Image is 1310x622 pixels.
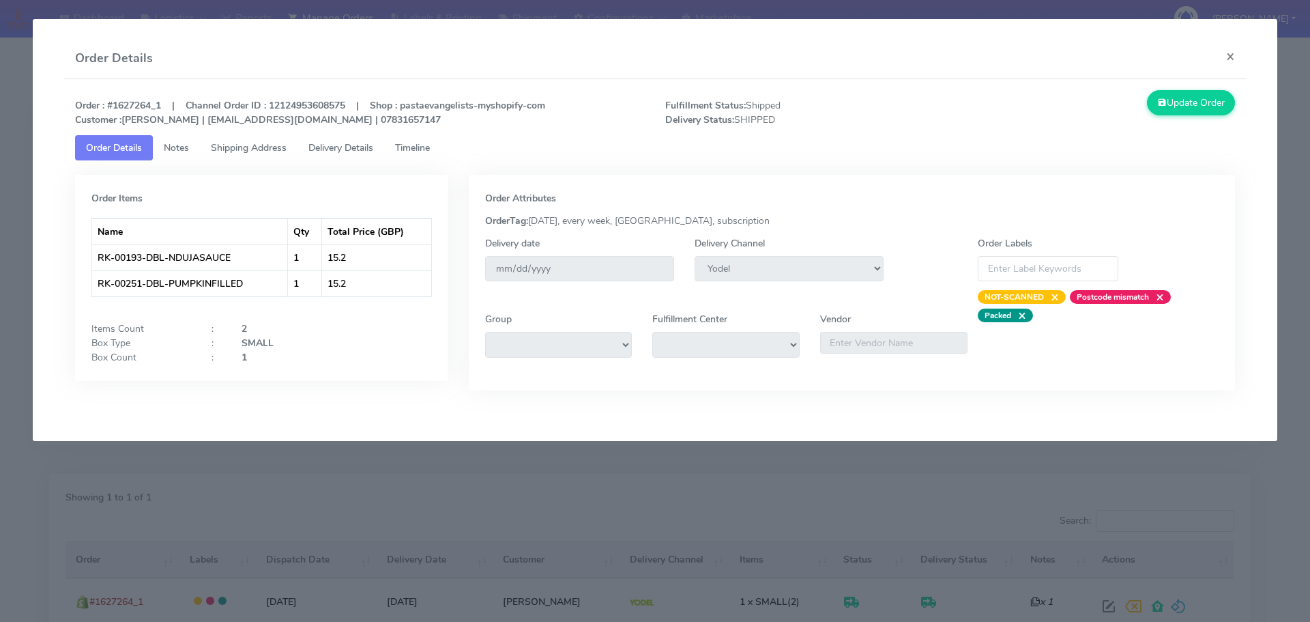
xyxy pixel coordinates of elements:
h4: Order Details [75,49,153,68]
td: 15.2 [322,244,431,270]
label: Delivery date [485,236,540,251]
button: Close [1215,38,1246,74]
strong: 1 [242,351,247,364]
label: Vendor [820,312,851,326]
strong: Order Attributes [485,192,556,205]
span: Delivery Details [308,141,373,154]
label: Group [485,312,512,326]
th: Qty [288,218,322,244]
strong: NOT-SCANNED [985,292,1044,302]
td: RK-00193-DBL-NDUJASAUCE [92,244,288,270]
strong: Delivery Status: [665,113,734,126]
strong: Fulfillment Status: [665,99,746,112]
strong: Order Items [91,192,143,205]
input: Enter Vendor Name [820,332,967,354]
div: : [201,322,231,336]
td: 15.2 [322,270,431,296]
div: [DATE], every week, [GEOGRAPHIC_DATA], subscription [475,214,1229,228]
strong: OrderTag: [485,214,528,227]
strong: 2 [242,322,247,335]
label: Order Labels [978,236,1032,251]
td: 1 [288,270,322,296]
div: Box Count [81,350,201,365]
span: Notes [164,141,189,154]
strong: Customer : [75,113,121,126]
label: Delivery Channel [695,236,765,251]
span: × [1149,290,1164,304]
div: Items Count [81,322,201,336]
strong: Postcode mismatch [1077,292,1149,302]
strong: Order : #1627264_1 | Channel Order ID : 12124953608575 | Shop : pastaevangelists-myshopify-com [P... [75,99,545,126]
span: × [1011,309,1026,322]
td: RK-00251-DBL-PUMPKINFILLED [92,270,288,296]
td: 1 [288,244,322,270]
th: Total Price (GBP) [322,218,431,244]
span: Order Details [86,141,142,154]
span: × [1044,290,1059,304]
ul: Tabs [75,135,1236,160]
button: Update Order [1147,90,1236,115]
span: Shipped SHIPPED [655,98,950,127]
span: Timeline [395,141,430,154]
div: : [201,336,231,350]
label: Fulfillment Center [652,312,727,326]
strong: Packed [985,310,1011,321]
input: Enter Label Keywords [978,256,1118,281]
th: Name [92,218,288,244]
div: : [201,350,231,365]
div: Box Type [81,336,201,350]
span: Shipping Address [211,141,287,154]
strong: SMALL [242,337,274,350]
